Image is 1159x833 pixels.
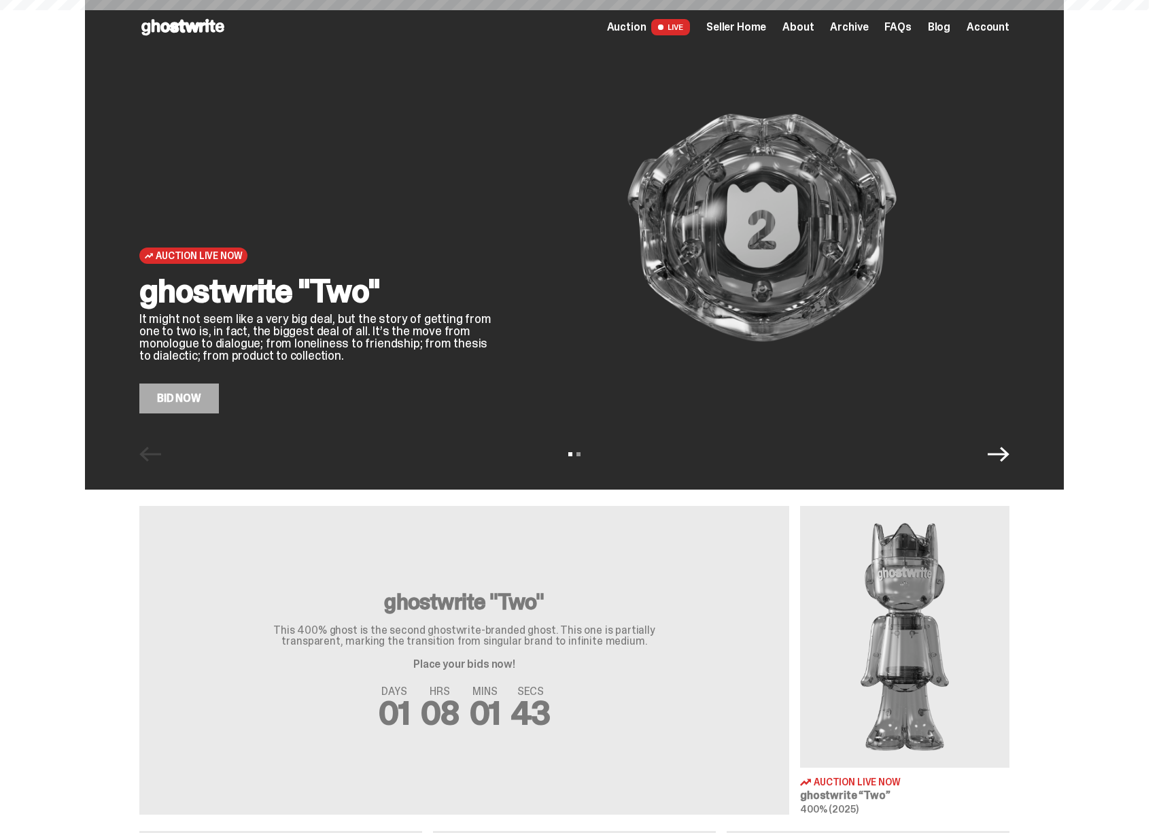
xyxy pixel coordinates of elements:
span: SECS [511,686,550,697]
button: View slide 1 [568,452,572,456]
span: DAYS [379,686,410,697]
a: Bid Now [139,384,219,413]
img: Two [800,506,1009,768]
span: 43 [511,692,550,734]
span: Auction [607,22,646,33]
h3: ghostwrite "Two" [247,591,682,613]
span: Auction Live Now [156,250,242,261]
span: LIVE [651,19,690,35]
h2: ghostwrite "Two" [139,275,493,307]
span: 01 [379,692,410,734]
h3: ghostwrite “Two” [800,790,1009,801]
span: 01 [470,692,501,734]
p: This 400% ghost is the second ghostwrite-branded ghost. This one is partially transparent, markin... [247,625,682,647]
span: MINS [470,686,501,697]
a: Auction LIVE [607,19,690,35]
img: ghostwrite "Two" [515,42,1009,413]
a: Blog [928,22,950,33]
a: About [782,22,814,33]
button: View slide 2 [576,452,581,456]
a: Archive [830,22,868,33]
span: 08 [421,692,459,734]
p: It might not seem like a very big deal, but the story of getting from one to two is, in fact, the... [139,313,493,362]
a: Two Auction Live Now [800,506,1009,815]
p: Place your bids now! [247,659,682,670]
a: Seller Home [706,22,766,33]
a: FAQs [884,22,911,33]
span: 400% (2025) [800,803,858,815]
span: HRS [421,686,459,697]
span: Auction Live Now [814,777,901,787]
a: Account [967,22,1009,33]
button: Next [988,443,1009,465]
